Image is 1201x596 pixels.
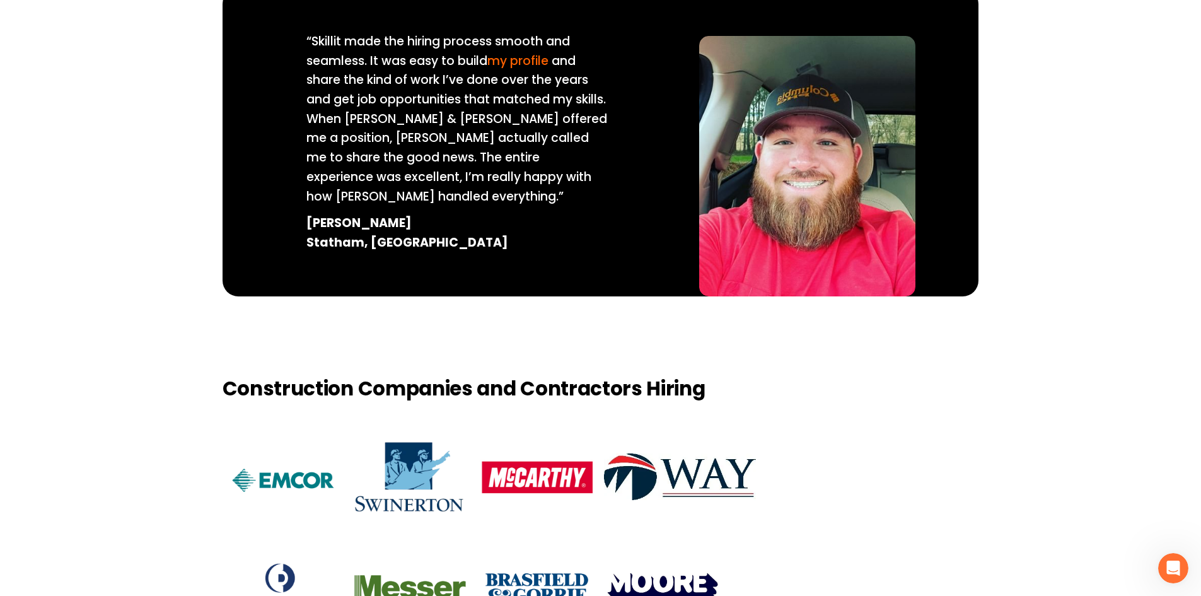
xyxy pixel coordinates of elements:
strong: [PERSON_NAME] Statham, [GEOGRAPHIC_DATA] [306,214,508,251]
span: and share the kind of work I’ve done over the years and get job opportunities that matched my ski... [306,52,610,205]
span: “Skillit made the hiring process smooth and seamless. It was easy to build [306,33,573,69]
iframe: Intercom live chat [1158,553,1188,583]
a: my profile [487,52,548,69]
strong: Construction Companies and Contractors Hiring [223,375,705,402]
